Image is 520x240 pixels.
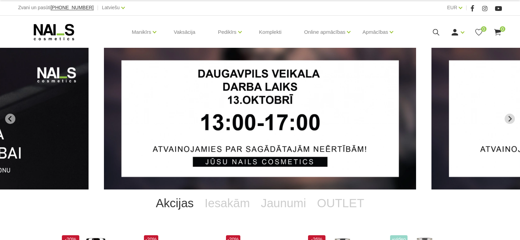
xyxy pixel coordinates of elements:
[475,28,483,37] a: 0
[493,28,502,37] a: 0
[18,3,94,12] div: Zvani un pasūti
[311,189,370,217] a: OUTLET
[255,189,311,217] a: Jaunumi
[51,5,94,10] a: [PHONE_NUMBER]
[505,114,515,124] button: Next slide
[218,18,236,46] a: Pedikīrs
[150,189,199,217] a: Akcijas
[104,48,416,189] li: 1 of 13
[5,114,15,124] button: Go to last slide
[466,3,467,12] span: |
[362,18,388,46] a: Apmācības
[97,3,98,12] span: |
[304,18,345,46] a: Online apmācības
[199,189,255,217] a: Iesakām
[132,18,151,46] a: Manikīrs
[481,26,486,32] span: 0
[168,16,201,48] a: Vaksācija
[447,3,457,12] a: EUR
[102,3,120,12] a: Latviešu
[500,26,505,32] span: 0
[254,16,287,48] a: Komplekti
